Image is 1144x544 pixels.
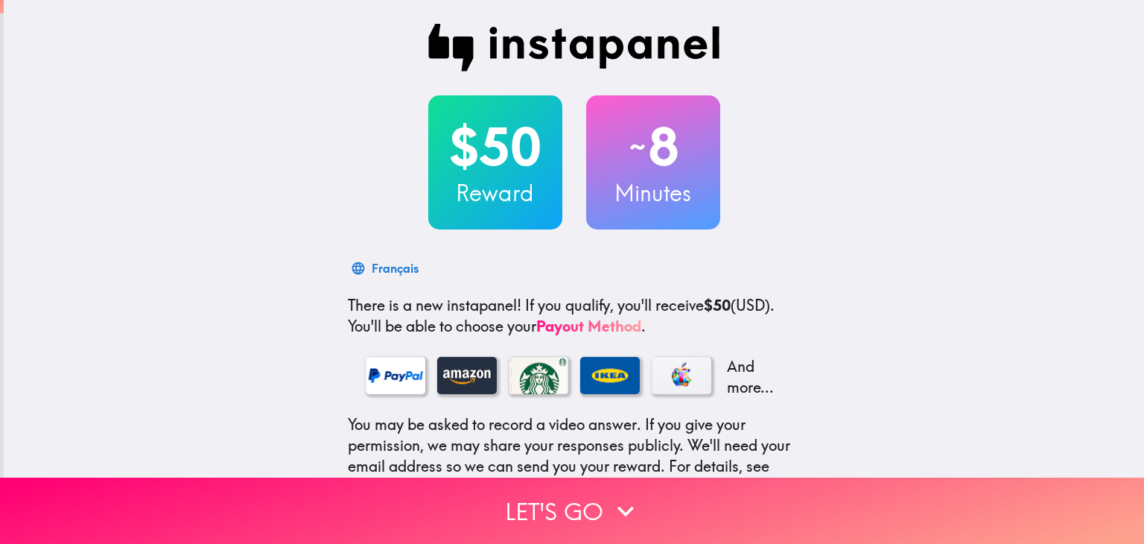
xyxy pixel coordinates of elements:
[348,414,801,498] p: You may be asked to record a video answer. If you give your permission, we may share your respons...
[428,24,720,72] img: Instapanel
[586,177,720,209] h3: Minutes
[348,295,801,337] p: If you qualify, you'll receive (USD) . You'll be able to choose your .
[348,253,425,283] button: Français
[704,296,731,314] b: $50
[627,124,648,169] span: ~
[586,116,720,177] h2: 8
[372,258,419,279] div: Français
[536,317,641,335] a: Payout Method
[348,296,521,314] span: There is a new instapanel!
[723,356,783,398] p: And more...
[428,177,562,209] h3: Reward
[428,116,562,177] h2: $50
